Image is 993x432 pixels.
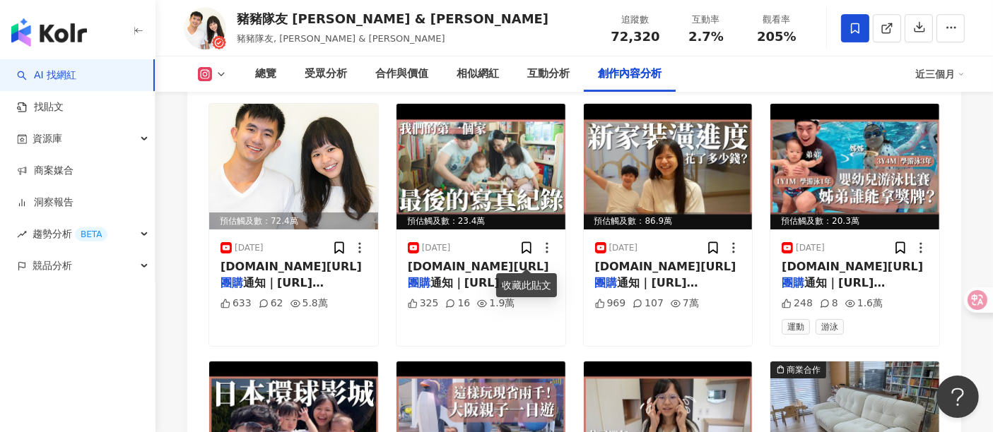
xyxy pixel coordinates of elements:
[770,104,939,229] div: post-image預估觸及數：20.3萬
[477,296,515,311] div: 1.9萬
[221,276,243,289] mark: 團購
[609,242,638,254] div: [DATE]
[750,13,804,27] div: 觀看率
[915,63,965,85] div: 近三個月
[209,104,378,229] img: post-image
[17,164,74,178] a: 商案媒合
[408,276,430,289] mark: 團購
[237,10,548,28] div: 豬豬隊友 [PERSON_NAME] & [PERSON_NAME]
[259,296,283,311] div: 62
[584,212,753,230] div: 預估觸及數：86.9萬
[598,66,662,83] div: 創作內容分析
[595,276,618,289] mark: 團購
[17,229,27,239] span: rise
[305,66,347,83] div: 受眾分析
[75,227,107,241] div: BETA
[17,68,76,83] a: searchAI 找網紅
[782,260,923,273] span: [DOMAIN_NAME][URL]
[396,104,565,229] div: post-image預估觸及數：23.4萬
[11,18,87,47] img: logo
[17,100,64,114] a: 找貼文
[396,212,565,230] div: 預估觸及數：23.4萬
[845,296,883,311] div: 1.6萬
[820,296,838,311] div: 8
[633,296,664,311] div: 107
[595,260,736,273] span: [DOMAIN_NAME][URL]
[408,260,549,273] span: [DOMAIN_NAME][URL]
[757,30,797,44] span: 205%
[33,218,107,250] span: 趨勢分析
[396,104,565,229] img: post-image
[221,296,252,311] div: 633
[184,7,226,49] img: KOL Avatar
[290,296,328,311] div: 5.8萬
[527,66,570,83] div: 互動分析
[221,260,362,273] span: [DOMAIN_NAME][URL]
[770,104,939,229] img: post-image
[688,30,724,44] span: 2.7%
[782,276,888,321] span: 通知｜[URL][PERSON_NAME][DOMAIN_NAME]
[595,276,701,321] span: 通知｜[URL][PERSON_NAME][DOMAIN_NAME]
[782,296,813,311] div: 248
[237,33,445,44] span: 豬豬隊友, [PERSON_NAME] & [PERSON_NAME]
[796,242,825,254] div: [DATE]
[609,13,662,27] div: 追蹤數
[33,250,72,282] span: 競品分析
[671,296,699,311] div: 7萬
[422,242,451,254] div: [DATE]
[235,242,264,254] div: [DATE]
[595,296,626,311] div: 969
[457,66,499,83] div: 相似網紅
[782,276,804,289] mark: 團購
[375,66,428,83] div: 合作與價值
[770,212,939,230] div: 預估觸及數：20.3萬
[679,13,733,27] div: 互動率
[221,276,327,321] span: 通知｜[URL][PERSON_NAME][DOMAIN_NAME]
[611,29,659,44] span: 72,320
[408,296,439,311] div: 325
[787,363,821,377] div: 商業合作
[408,276,514,321] span: 通知｜[URL][PERSON_NAME][DOMAIN_NAME]
[584,104,753,229] img: post-image
[33,123,62,155] span: 資源庫
[209,212,378,230] div: 預估觸及數：72.4萬
[584,104,753,229] div: post-image預估觸及數：86.9萬
[816,319,844,335] span: 游泳
[17,196,74,210] a: 洞察報告
[496,273,557,297] div: 收藏此貼文
[445,296,470,311] div: 16
[782,319,810,335] span: 運動
[936,376,979,418] iframe: Help Scout Beacon - Open
[209,104,378,229] div: post-image預估觸及數：72.4萬
[255,66,276,83] div: 總覽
